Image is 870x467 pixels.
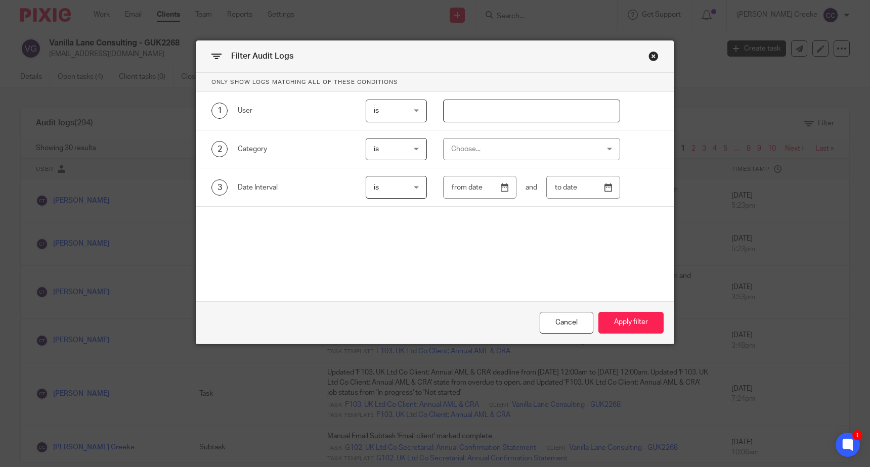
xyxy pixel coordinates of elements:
[211,141,228,157] div: 2
[196,73,674,92] p: Only show logs matching all of these conditions
[374,107,379,114] span: is
[211,179,228,196] div: 3
[540,312,593,334] div: Close this dialog window
[238,144,350,154] div: Category
[852,430,862,440] div: 1
[598,312,664,334] button: Apply filter
[451,138,586,160] div: Choose...
[238,106,350,116] div: User
[443,176,517,199] input: from date
[374,184,379,191] span: is
[238,182,350,193] div: Date Interval
[374,146,379,153] span: is
[526,182,537,193] span: and
[546,176,620,199] input: to date
[648,51,659,61] div: Close this dialog window
[231,52,293,60] span: Filter Audit Logs
[211,103,228,119] div: 1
